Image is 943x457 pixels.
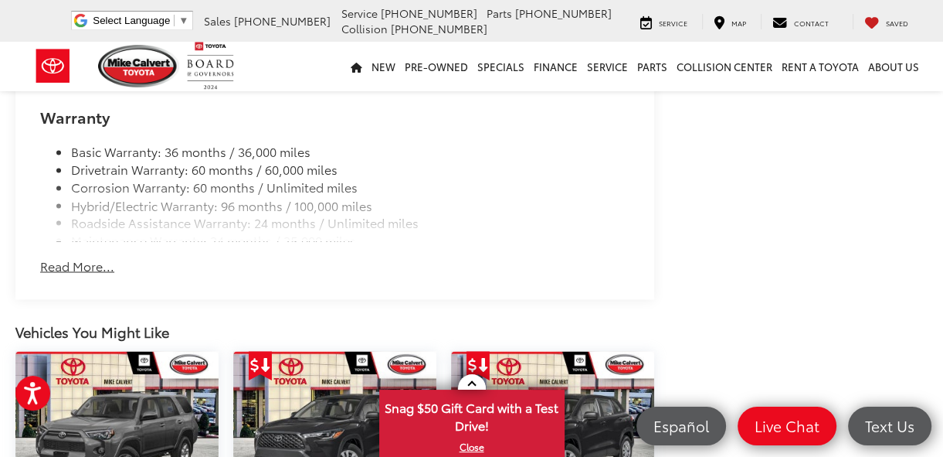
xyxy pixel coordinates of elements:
a: Select Language​ [93,15,188,26]
span: Map [731,18,746,28]
a: Español [636,407,726,445]
img: Toyota [24,41,82,91]
span: Get Price Drop Alert [249,351,272,380]
span: Español [646,416,717,435]
a: About Us [863,42,924,91]
a: Text Us [848,407,931,445]
a: Finance [529,42,582,91]
button: Read More... [40,257,114,275]
a: New [367,42,400,91]
a: Parts [633,42,672,91]
span: ​ [174,15,175,26]
a: Service [629,14,699,29]
span: [PHONE_NUMBER] [515,5,612,21]
span: [PHONE_NUMBER] [381,5,477,21]
a: Collision Center [672,42,777,91]
span: ▼ [178,15,188,26]
span: Contact [794,18,829,28]
a: Home [346,42,367,91]
a: Contact [761,14,840,29]
span: Saved [886,18,908,28]
li: Corrosion Warranty: 60 months / Unlimited miles [71,179,629,196]
span: Service [659,18,687,28]
span: Text Us [857,416,922,435]
img: Mike Calvert Toyota [98,45,180,87]
a: Rent a Toyota [777,42,863,91]
span: Live Chat [747,416,827,435]
div: Vehicles You Might Like [15,322,654,340]
a: Service [582,42,633,91]
a: Map [702,14,758,29]
span: Snag $50 Gift Card with a Test Drive! [381,391,563,438]
a: Live Chat [738,407,836,445]
a: My Saved Vehicles [853,14,920,29]
li: Drivetrain Warranty: 60 months / 60,000 miles [71,161,629,179]
span: Sales [204,13,231,29]
span: [PHONE_NUMBER] [391,21,487,36]
span: [PHONE_NUMBER] [234,13,331,29]
h2: Warranty [40,108,629,125]
span: Service [341,5,378,21]
span: Get Price Drop Alert [466,351,490,380]
span: Select Language [93,15,170,26]
a: Specials [473,42,529,91]
span: Collision [341,21,388,36]
li: Basic Warranty: 36 months / 36,000 miles [71,143,629,161]
span: Parts [487,5,512,21]
a: Pre-Owned [400,42,473,91]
